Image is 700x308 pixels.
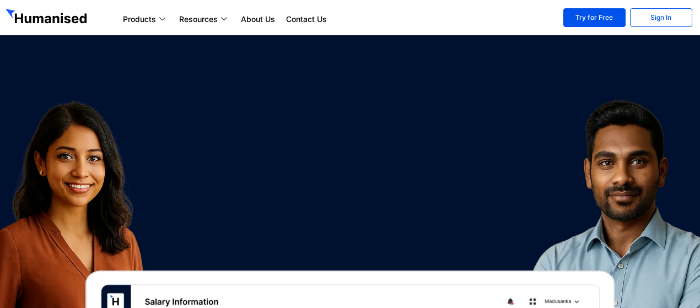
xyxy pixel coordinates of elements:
a: Sign In [630,8,692,27]
img: GetHumanised Logo [6,9,89,26]
a: Products [117,13,174,26]
a: About Us [235,13,281,26]
a: Contact Us [281,13,332,26]
a: Resources [174,13,235,26]
a: Try for Free [563,8,626,27]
